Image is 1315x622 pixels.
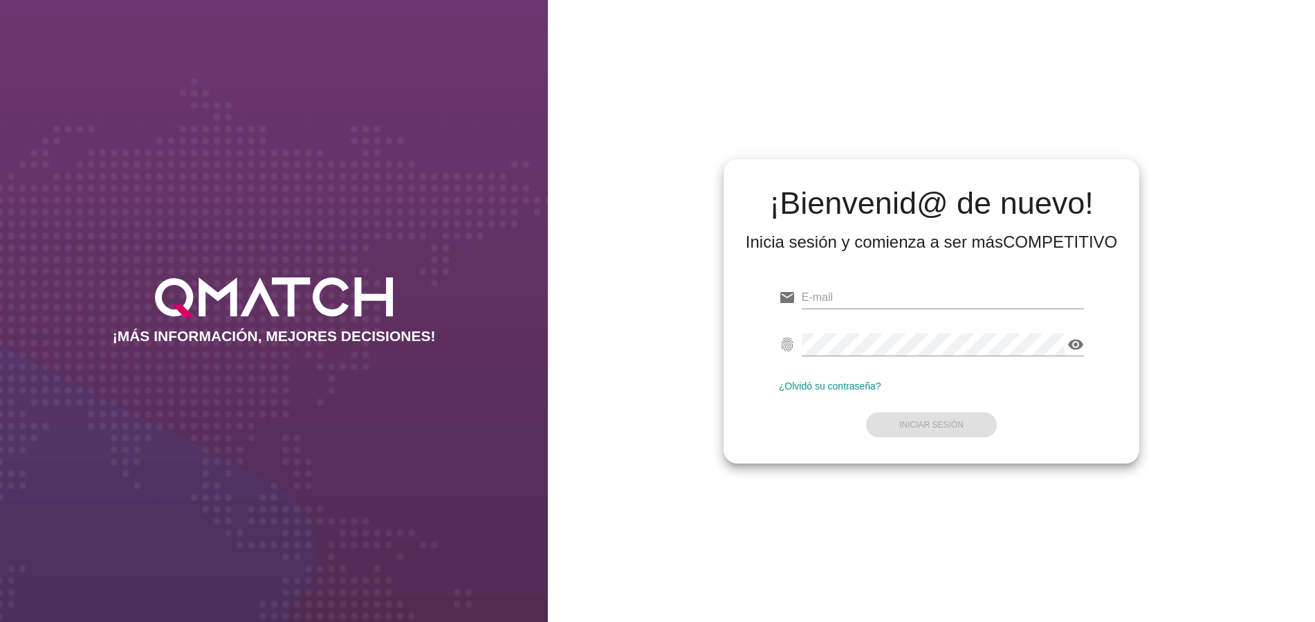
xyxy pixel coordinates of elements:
[779,289,796,306] i: email
[779,381,881,392] a: ¿Olvidó su contraseña?
[802,286,1085,309] input: E-mail
[1003,232,1117,251] strong: COMPETITIVO
[779,336,796,353] i: fingerprint
[746,187,1118,220] h2: ¡Bienvenid@ de nuevo!
[746,231,1118,253] div: Inicia sesión y comienza a ser más
[113,328,436,345] h2: ¡MÁS INFORMACIÓN, MEJORES DECISIONES!
[1067,336,1084,353] i: visibility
